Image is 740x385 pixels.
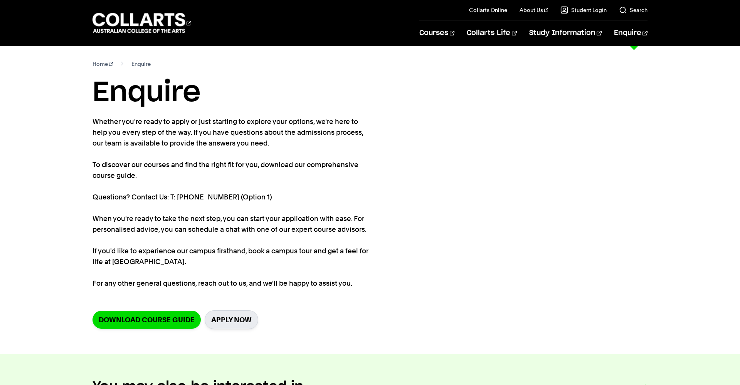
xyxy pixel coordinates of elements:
span: Enquire [131,59,151,69]
a: Enquire [614,20,647,46]
p: Whether you're ready to apply or just starting to explore your options, we're here to help you ev... [92,116,374,289]
a: Study Information [529,20,602,46]
a: Apply Now [205,310,258,329]
a: Courses [419,20,454,46]
h1: Enquire [92,75,647,110]
a: Download Course Guide [92,311,201,329]
a: Search [619,6,647,14]
a: Home [92,59,113,69]
a: Student Login [560,6,607,14]
a: About Us [520,6,548,14]
a: Collarts Online [469,6,507,14]
div: Go to homepage [92,12,191,34]
a: Collarts Life [467,20,516,46]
